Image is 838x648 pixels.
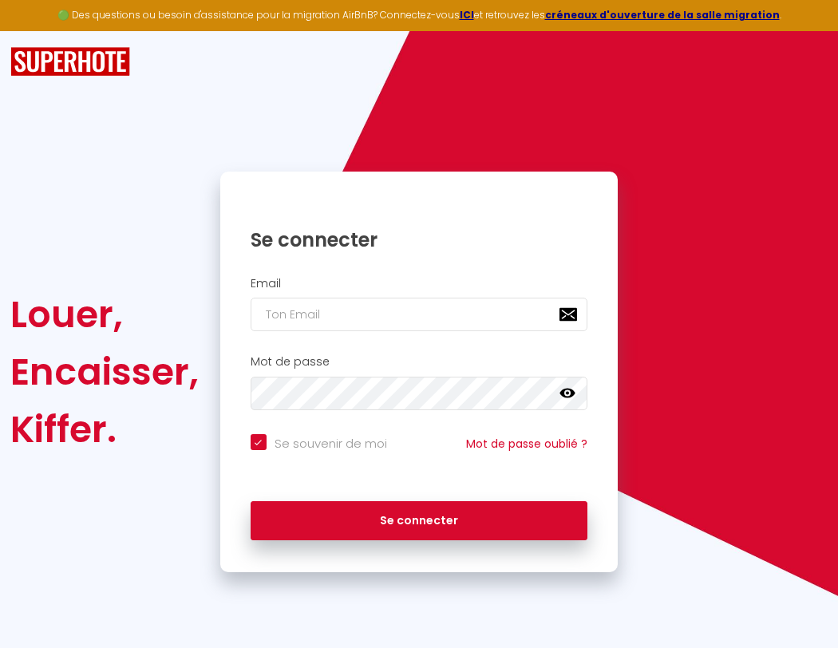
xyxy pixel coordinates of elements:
[10,47,130,77] img: SuperHote logo
[460,8,474,22] a: ICI
[10,286,199,343] div: Louer,
[466,436,587,452] a: Mot de passe oublié ?
[10,343,199,401] div: Encaisser,
[251,355,588,369] h2: Mot de passe
[251,277,588,290] h2: Email
[10,401,199,458] div: Kiffer.
[251,501,588,541] button: Se connecter
[251,298,588,331] input: Ton Email
[251,227,588,252] h1: Se connecter
[545,8,780,22] a: créneaux d'ouverture de la salle migration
